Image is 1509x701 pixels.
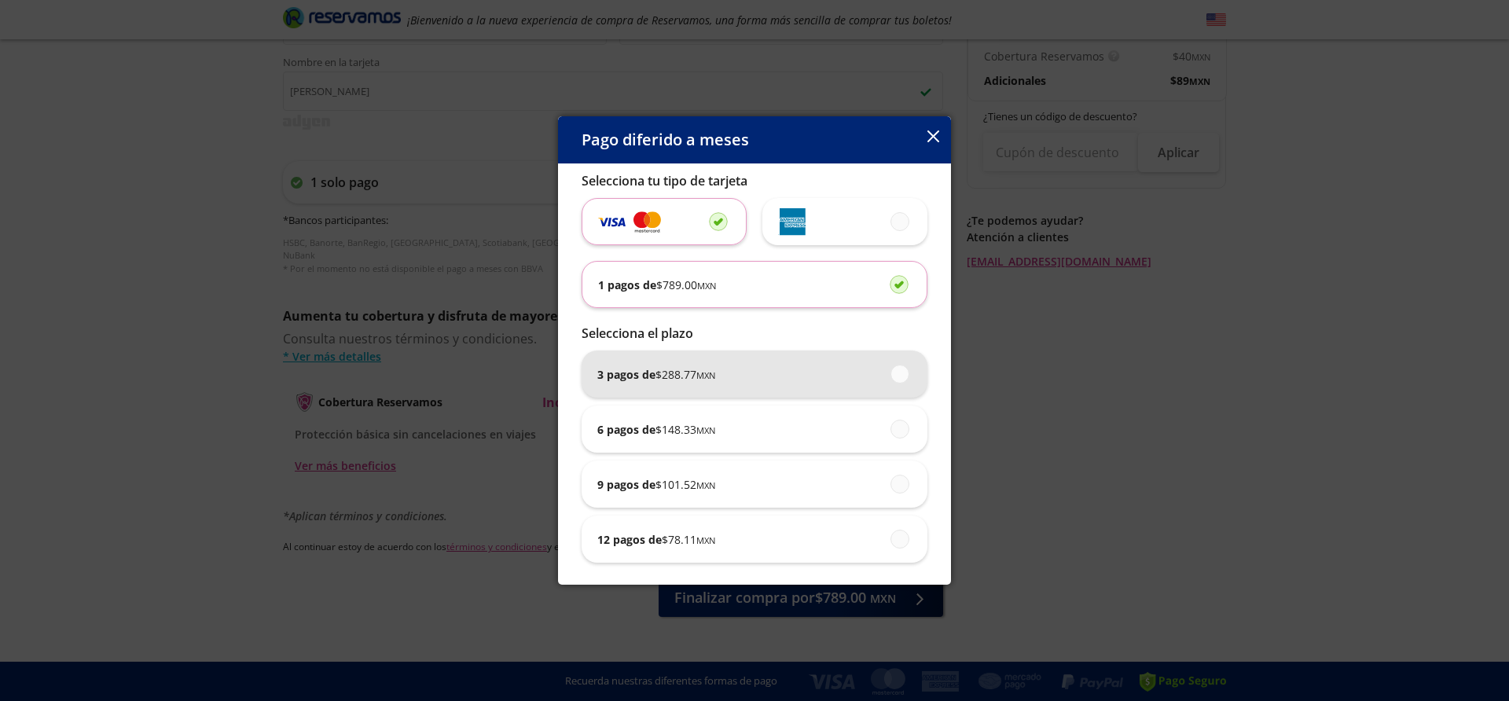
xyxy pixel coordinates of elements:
[582,324,927,343] p: Selecciona el plazo
[655,476,715,493] span: $ 101.52
[655,366,715,383] span: $ 288.77
[597,476,715,493] p: 9 pagos de
[582,171,927,190] p: Selecciona tu tipo de tarjeta
[778,208,806,236] img: svg+xml;base64,PD94bWwgdmVyc2lvbj0iMS4wIiBlbmNvZGluZz0iVVRGLTgiIHN0YW5kYWxvbmU9Im5vIj8+Cjxzdmcgd2...
[582,128,749,152] p: Pago diferido a meses
[633,210,661,235] img: svg+xml;base64,PD94bWwgdmVyc2lvbj0iMS4wIiBlbmNvZGluZz0iVVRGLTgiIHN0YW5kYWxvbmU9Im5vIj8+Cjxzdmcgd2...
[597,366,715,383] p: 3 pagos de
[597,421,715,438] p: 6 pagos de
[696,534,715,546] small: MXN
[598,213,626,231] img: svg+xml;base64,PD94bWwgdmVyc2lvbj0iMS4wIiBlbmNvZGluZz0iVVRGLTgiIHN0YW5kYWxvbmU9Im5vIj8+Cjxzdmcgd2...
[656,277,716,293] span: $ 789.00
[696,479,715,491] small: MXN
[696,369,715,381] small: MXN
[655,421,715,438] span: $ 148.33
[697,280,716,292] small: MXN
[696,424,715,436] small: MXN
[598,277,716,293] p: 1 pagos de
[662,531,715,548] span: $ 78.11
[597,531,715,548] p: 12 pagos de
